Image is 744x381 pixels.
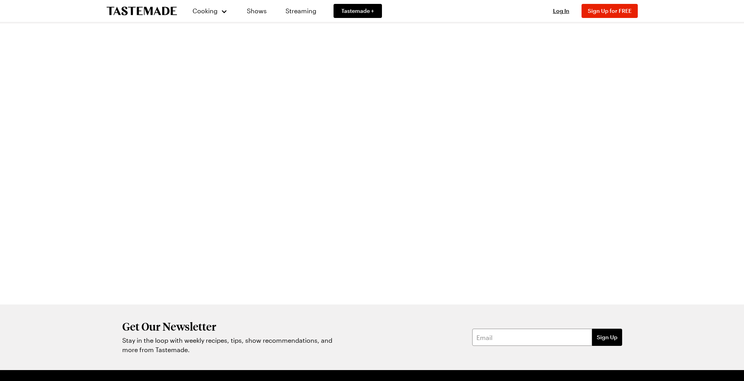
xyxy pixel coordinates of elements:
button: Cooking [193,2,228,20]
span: Tastemade + [341,7,374,15]
p: Stay in the loop with weekly recipes, tips, show recommendations, and more from Tastemade. [122,336,337,354]
button: Sign Up [592,329,622,346]
span: Sign Up [597,333,617,341]
a: Tastemade + [334,4,382,18]
span: Sign Up for FREE [588,7,632,14]
span: Log In [553,7,569,14]
span: Cooking [193,7,218,14]
iframe: Contact page [91,23,653,304]
button: Sign Up for FREE [582,4,638,18]
h2: Get Our Newsletter [122,320,337,333]
button: Log In [546,7,577,15]
a: To Tastemade Home Page [107,7,177,16]
input: Email [472,329,592,346]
